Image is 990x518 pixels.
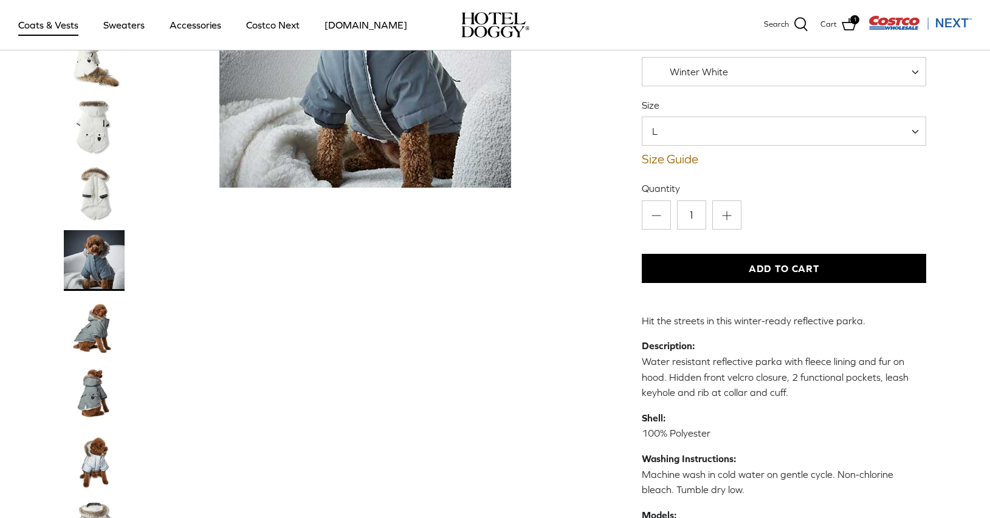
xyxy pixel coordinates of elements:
a: Accessories [159,4,232,46]
img: hoteldoggycom [461,12,529,38]
a: Costco Next [235,4,311,46]
strong: Description: [642,340,695,351]
span: Winter White [642,66,752,78]
a: Coats & Vests [7,4,89,46]
a: Visit Costco Next [868,23,972,32]
span: L [642,117,927,146]
p: 100% Polyester [642,411,927,441]
span: 1 [850,15,859,24]
button: Add to Cart [642,254,927,283]
a: Thumbnail Link [64,163,125,224]
a: Thumbnail Link [64,230,125,291]
a: hoteldoggy.com hoteldoggycom [461,12,529,38]
label: Size [642,98,927,112]
input: Quantity [677,200,706,230]
span: Cart [820,18,837,31]
span: Winter White [670,66,728,77]
a: Thumbnail Link [64,297,125,358]
a: Thumbnail Link [64,30,125,90]
p: Water resistant reflective parka with fleece lining and fur on hood. Hidden front velcro closure,... [642,338,927,400]
a: Thumbnail Link [64,364,125,424]
p: Machine wash in cold water on gentle cycle. Non-chlorine bleach. Tumble dry low. [642,451,927,498]
img: Costco Next [868,15,972,30]
a: Sweaters [92,4,156,46]
span: Winter White [642,57,927,86]
span: L [642,124,682,138]
strong: Washing Instructions: [642,453,736,464]
strong: Shell: [642,412,665,423]
a: Size Guide [642,152,927,166]
span: Search [764,18,789,31]
a: Thumbnail Link [64,97,125,157]
label: Quantity [642,182,927,195]
a: Cart 1 [820,17,856,33]
a: [DOMAIN_NAME] [314,4,418,46]
a: Search [764,17,808,33]
p: Hit the streets in this winter-ready reflective parka. [642,313,927,329]
a: Thumbnail Link [64,431,125,491]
